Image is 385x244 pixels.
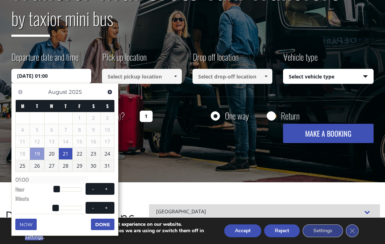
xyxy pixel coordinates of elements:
[30,136,45,147] span: 12
[73,136,86,147] span: 15
[303,224,343,237] button: Settings
[73,112,86,124] span: 1
[11,5,50,37] span: by taxi
[260,69,272,84] a: Show All Items
[225,111,249,120] label: One way
[15,185,55,195] dt: Hour
[16,148,29,159] span: 18
[73,124,86,136] span: 8
[87,160,100,172] a: 30
[73,148,86,159] a: 22
[25,234,43,240] button: settings
[92,102,95,110] span: Saturday
[78,102,81,110] span: Friday
[91,219,114,230] button: Done
[30,124,45,136] span: 5
[102,69,182,84] input: Select pickup location
[101,148,114,159] a: 24
[5,204,55,237] span: Popular
[87,136,100,147] span: 16
[224,224,261,237] button: Accept
[101,124,114,136] span: 10
[65,102,67,110] span: Thursday
[59,148,72,159] a: 21
[16,160,29,172] a: 25
[149,204,380,220] div: [GEOGRAPHIC_DATA]
[36,102,38,110] span: Tuesday
[283,51,318,69] label: Vehicle type
[73,160,86,172] a: 29
[87,204,99,211] button: -
[45,160,58,172] a: 27
[69,88,82,95] span: 2025
[192,69,272,84] input: Select drop-off location
[100,185,113,192] button: +
[59,160,72,172] a: 28
[283,124,374,143] button: MAKE A BOOKING
[17,89,23,95] span: Previous
[101,160,114,172] a: 31
[45,148,58,159] a: 20
[87,185,99,192] button: -
[21,102,24,110] span: Monday
[16,124,29,136] span: 4
[170,69,181,84] a: Show All Items
[105,87,114,97] a: Next
[15,87,25,97] a: Previous
[100,204,113,211] button: +
[346,224,359,237] button: Close GDPR Cookie Banner
[45,136,58,147] span: 13
[59,124,72,136] span: 7
[15,195,55,204] dt: Minute
[102,51,147,69] label: Pick up location
[281,111,299,120] label: Return
[192,51,238,69] label: Drop off location
[101,112,114,124] span: 3
[30,148,45,160] a: 19
[59,136,72,147] span: 14
[264,224,300,237] button: Reject
[48,88,67,95] span: August
[30,160,45,172] a: 26
[16,136,29,147] span: 11
[283,69,373,84] span: Select vehicle type
[87,112,100,124] span: 2
[11,4,373,42] h2: or mini bus
[11,51,78,69] label: Departure date and time
[15,219,37,230] button: Now
[45,124,58,136] span: 6
[107,89,113,95] span: Next
[87,124,100,136] span: 9
[87,148,100,159] a: 23
[5,204,135,243] h2: Destinations
[106,102,109,110] span: Sunday
[101,136,114,147] span: 17
[50,102,53,110] span: Wednesday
